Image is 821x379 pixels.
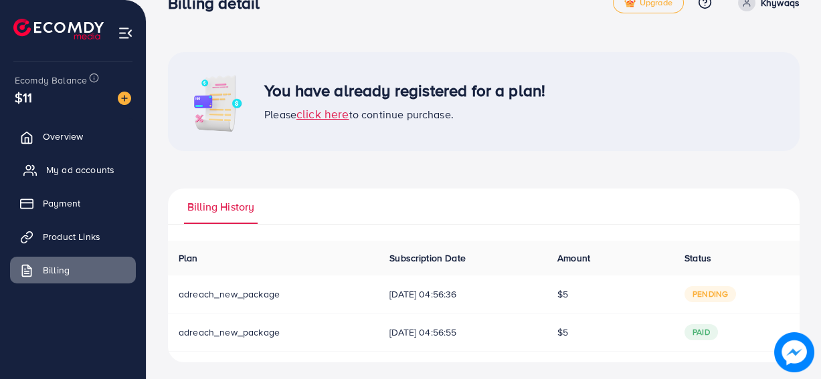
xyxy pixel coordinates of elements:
a: Overview [10,123,136,150]
span: adreach_new_package [179,326,280,339]
span: $11 [15,88,32,107]
span: Status [685,251,711,265]
img: menu [118,25,133,41]
span: Product Links [43,230,100,243]
span: $5 [557,326,568,339]
img: logo [13,19,104,39]
span: click here [296,106,349,122]
span: Ecomdy Balance [15,74,87,87]
a: Product Links [10,223,136,250]
span: Overview [43,130,83,143]
span: adreach_new_package [179,287,280,301]
img: image [184,68,251,135]
span: Billing History [187,199,254,215]
span: Subscription Date [389,251,466,265]
span: [DATE] 04:56:36 [389,287,536,301]
span: Amount [557,251,590,265]
span: Payment [43,197,80,210]
img: image [118,92,131,105]
span: paid [685,324,718,340]
span: [DATE] 04:56:55 [389,326,536,339]
span: Plan [179,251,198,265]
a: Billing [10,257,136,283]
h3: You have already registered for a plan! [264,81,545,100]
span: Billing [43,263,70,277]
span: pending [685,286,736,302]
a: Payment [10,190,136,217]
img: image [774,332,814,372]
div: Please to continue purchase. [264,106,545,123]
a: My ad accounts [10,156,136,183]
span: $5 [557,287,568,301]
span: My ad accounts [46,163,114,176]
